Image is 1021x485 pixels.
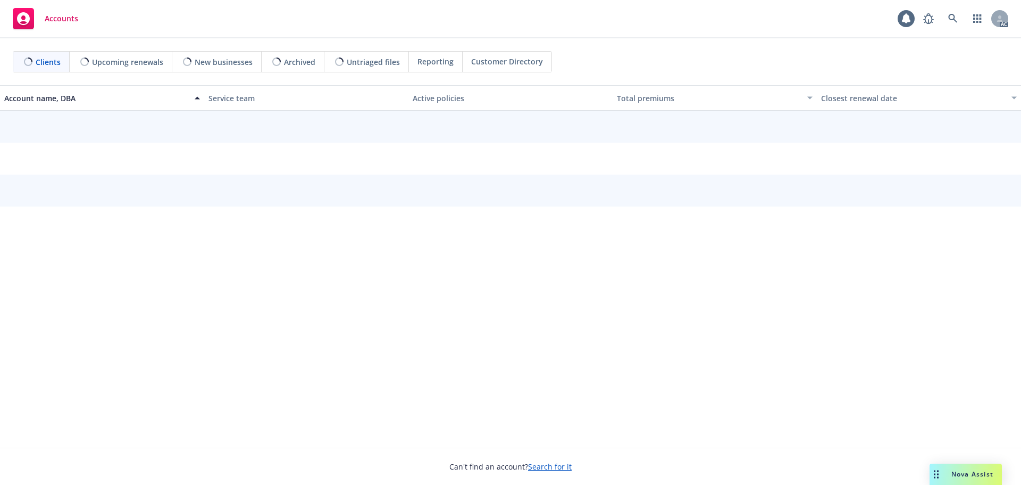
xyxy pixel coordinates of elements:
span: Accounts [45,14,78,23]
span: Nova Assist [951,470,993,479]
a: Switch app [967,8,988,29]
span: Customer Directory [471,56,543,67]
div: Account name, DBA [4,93,188,104]
button: Nova Assist [930,464,1002,485]
button: Active policies [408,85,613,111]
span: Archived [284,56,315,68]
a: Search for it [528,462,572,472]
span: New businesses [195,56,253,68]
span: Untriaged files [347,56,400,68]
span: Clients [36,56,61,68]
div: Active policies [413,93,608,104]
span: Can't find an account? [449,461,572,472]
span: Reporting [417,56,454,67]
div: Total premiums [617,93,801,104]
a: Report a Bug [918,8,939,29]
span: Upcoming renewals [92,56,163,68]
button: Service team [204,85,408,111]
div: Service team [208,93,404,104]
div: Drag to move [930,464,943,485]
button: Closest renewal date [817,85,1021,111]
a: Search [942,8,964,29]
button: Total premiums [613,85,817,111]
div: Closest renewal date [821,93,1005,104]
a: Accounts [9,4,82,34]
